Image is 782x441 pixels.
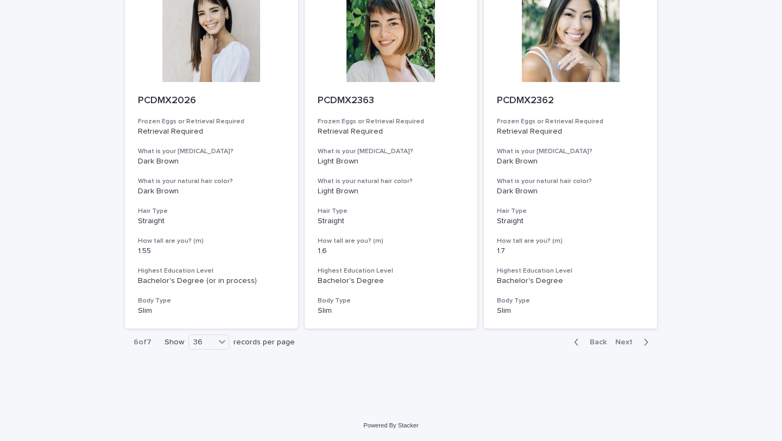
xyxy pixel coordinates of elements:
[318,276,465,286] p: Bachelor's Degree
[615,338,639,346] span: Next
[318,247,465,256] p: 1.6
[138,177,285,186] h3: What is your natural hair color?
[138,217,285,226] p: Straight
[497,157,644,166] p: Dark Brown
[497,95,644,107] p: PCDMX2362
[565,337,611,347] button: Back
[138,187,285,196] p: Dark Brown
[318,177,465,186] h3: What is your natural hair color?
[611,337,657,347] button: Next
[165,338,184,347] p: Show
[138,306,285,316] p: Slim
[497,207,644,216] h3: Hair Type
[318,207,465,216] h3: Hair Type
[138,95,285,107] p: PCDMX2026
[497,187,644,196] p: Dark Brown
[138,276,285,286] p: Bachelor's Degree (or in process)
[189,337,215,348] div: 36
[497,276,644,286] p: Bachelor's Degree
[318,95,465,107] p: PCDMX2363
[318,157,465,166] p: Light Brown
[318,297,465,305] h3: Body Type
[318,217,465,226] p: Straight
[583,338,607,346] span: Back
[318,267,465,275] h3: Highest Education Level
[138,207,285,216] h3: Hair Type
[234,338,295,347] p: records per page
[138,297,285,305] h3: Body Type
[138,237,285,245] h3: How tall are you? (m)
[497,306,644,316] p: Slim
[318,147,465,156] h3: What is your [MEDICAL_DATA]?
[138,117,285,126] h3: Frozen Eggs or Retrieval Required
[138,267,285,275] h3: Highest Education Level
[497,177,644,186] h3: What is your natural hair color?
[318,237,465,245] h3: How tall are you? (m)
[318,127,465,136] p: Retrieval Required
[138,147,285,156] h3: What is your [MEDICAL_DATA]?
[497,247,644,256] p: 1.7
[318,306,465,316] p: Slim
[363,422,418,429] a: Powered By Stacker
[497,127,644,136] p: Retrieval Required
[497,267,644,275] h3: Highest Education Level
[497,297,644,305] h3: Body Type
[125,329,160,356] p: 6 of 7
[318,187,465,196] p: Light Brown
[138,157,285,166] p: Dark Brown
[318,117,465,126] h3: Frozen Eggs or Retrieval Required
[138,127,285,136] p: Retrieval Required
[138,247,285,256] p: 1.55
[497,217,644,226] p: Straight
[497,237,644,245] h3: How tall are you? (m)
[497,147,644,156] h3: What is your [MEDICAL_DATA]?
[497,117,644,126] h3: Frozen Eggs or Retrieval Required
